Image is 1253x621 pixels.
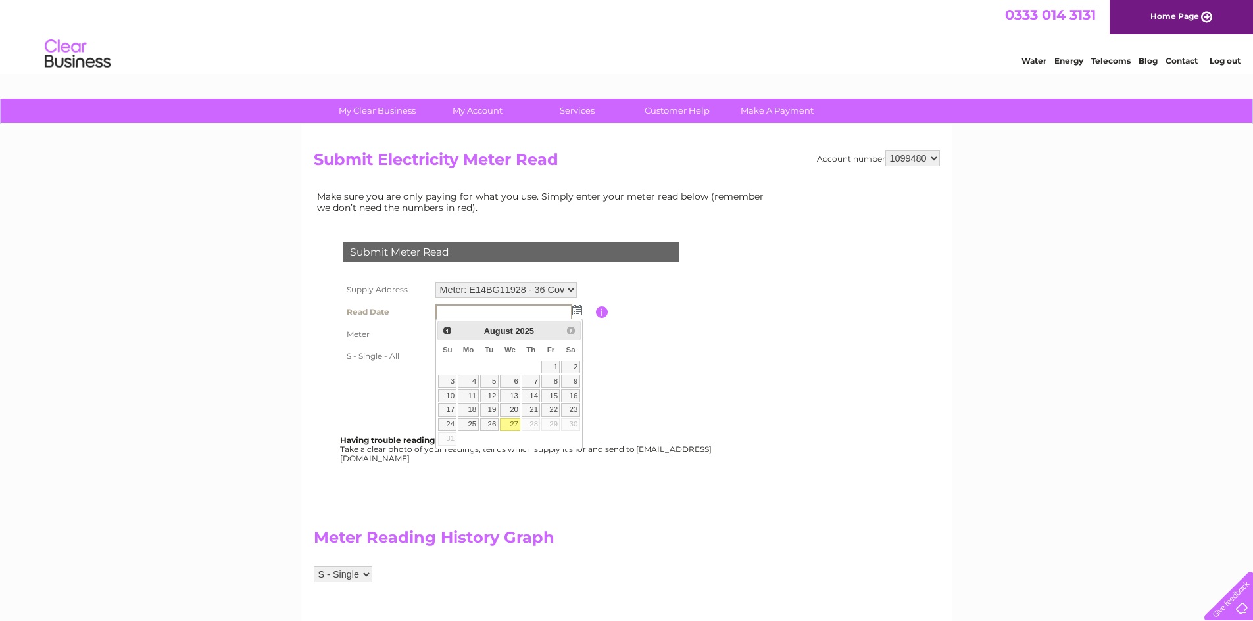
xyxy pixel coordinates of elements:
[1005,7,1096,23] a: 0333 014 3131
[340,436,714,463] div: Take a clear photo of your readings, tell us which supply it's for and send to [EMAIL_ADDRESS][DO...
[1091,56,1131,66] a: Telecoms
[515,326,533,336] span: 2025
[432,367,596,392] td: Are you sure the read you have entered is correct?
[340,435,487,445] b: Having trouble reading your meter?
[1139,56,1158,66] a: Blog
[443,346,453,354] span: Sunday
[541,361,560,374] a: 1
[340,301,432,323] th: Read Date
[340,279,432,301] th: Supply Address
[480,403,499,417] a: 19
[438,389,456,402] a: 10
[463,346,474,354] span: Monday
[1021,56,1046,66] a: Water
[1166,56,1198,66] a: Contact
[623,99,731,123] a: Customer Help
[572,305,582,315] img: ...
[480,375,499,388] a: 5
[458,389,478,402] a: 11
[44,34,111,74] img: logo.png
[340,323,432,346] th: Meter
[541,389,560,402] a: 15
[522,389,540,402] a: 14
[561,375,579,388] a: 9
[438,403,456,417] a: 17
[439,323,455,338] a: Prev
[442,325,453,336] span: Prev
[423,99,531,123] a: My Account
[500,403,521,417] a: 20
[723,99,831,123] a: Make A Payment
[484,326,513,336] span: August
[541,375,560,388] a: 8
[547,346,555,354] span: Friday
[314,150,940,175] h2: Submit Electricity Meter Read
[485,346,493,354] span: Tuesday
[343,242,679,262] div: Submit Meter Read
[340,346,432,367] th: S - Single - All
[323,99,431,123] a: My Clear Business
[1210,56,1241,66] a: Log out
[438,418,456,431] a: 24
[817,150,940,166] div: Account number
[480,389,499,402] a: 12
[458,403,478,417] a: 18
[458,375,478,388] a: 4
[500,418,521,431] a: 27
[316,7,938,64] div: Clear Business is a trading name of Verastar Limited (registered in [GEOGRAPHIC_DATA] No. 3667643...
[500,375,521,388] a: 6
[314,188,774,216] td: Make sure you are only paying for what you use. Simply enter your meter read below (remember we d...
[561,389,579,402] a: 16
[480,418,499,431] a: 26
[596,306,608,318] input: Information
[522,403,540,417] a: 21
[541,403,560,417] a: 22
[561,361,579,374] a: 2
[504,346,516,354] span: Wednesday
[561,403,579,417] a: 23
[526,346,535,354] span: Thursday
[522,375,540,388] a: 7
[523,99,631,123] a: Services
[1054,56,1083,66] a: Energy
[314,528,774,553] h2: Meter Reading History Graph
[566,346,576,354] span: Saturday
[438,375,456,388] a: 3
[458,418,478,431] a: 25
[500,389,521,402] a: 13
